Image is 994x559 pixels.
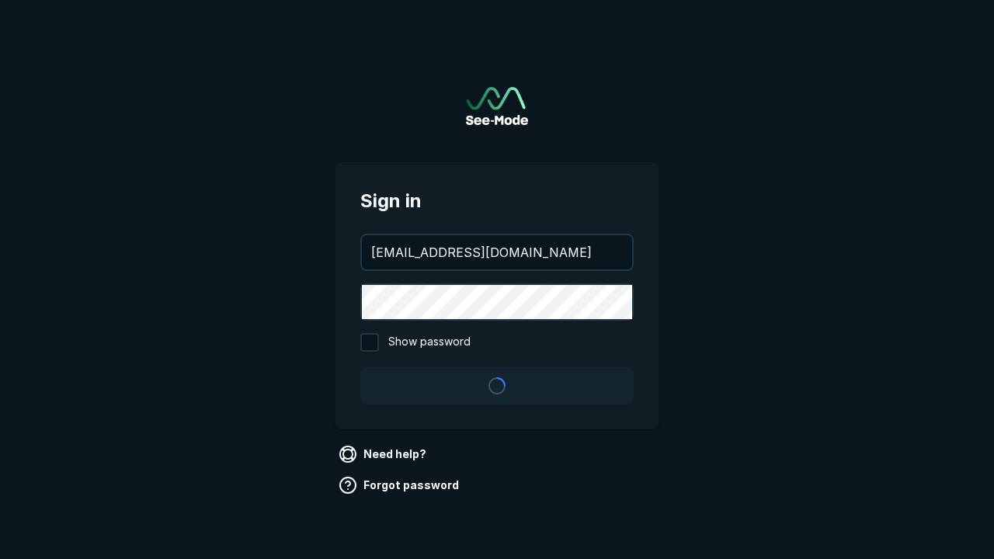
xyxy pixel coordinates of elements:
a: Go to sign in [466,87,528,125]
input: your@email.com [362,235,632,269]
a: Forgot password [335,473,465,498]
span: Show password [388,333,471,352]
img: See-Mode Logo [466,87,528,125]
span: Sign in [360,187,634,215]
a: Need help? [335,442,433,467]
